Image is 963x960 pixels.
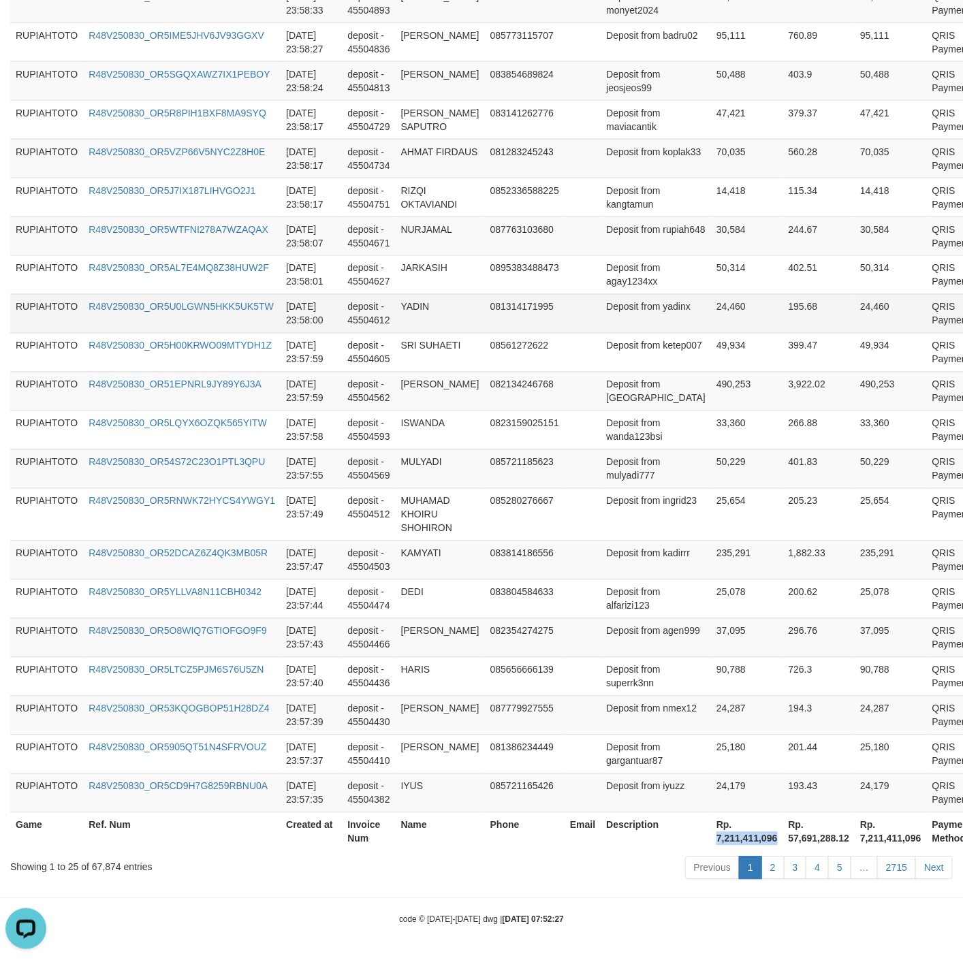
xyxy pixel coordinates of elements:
[601,178,711,217] td: Deposit from kangtamun
[396,294,485,333] td: YADIN
[711,217,783,255] td: 30,584
[485,411,565,449] td: 0823159025151
[10,579,83,618] td: RUPIAHTOTO
[89,146,265,157] a: R48V250830_OR5VZP66V5NYC2Z8H0E
[342,541,395,579] td: deposit - 45504503
[711,812,783,851] th: Rp. 7,211,411,096
[783,372,855,411] td: 3,922.02
[396,217,485,255] td: NURJAMAL
[565,812,601,851] th: Email
[342,657,395,696] td: deposit - 45504436
[783,773,855,812] td: 193.43
[10,735,83,773] td: RUPIAHTOTO
[783,618,855,657] td: 296.76
[10,294,83,333] td: RUPIAHTOTO
[601,541,711,579] td: Deposit from kadirrr
[485,488,565,541] td: 085280276667
[601,579,711,618] td: Deposit from alfarizi123
[783,255,855,294] td: 402.51
[396,488,485,541] td: MUHAMAD KHOIRU SHOHIRON
[396,333,485,372] td: SRI SUHAETI
[342,217,395,255] td: deposit - 45504671
[485,579,565,618] td: 083804584633
[485,372,565,411] td: 082134246768
[783,411,855,449] td: 266.88
[855,488,927,541] td: 25,654
[855,255,927,294] td: 50,314
[10,449,83,488] td: RUPIAHTOTO
[601,333,711,372] td: Deposit from ketep007
[281,812,342,851] th: Created at
[601,294,711,333] td: Deposit from yadinx
[281,178,342,217] td: [DATE] 23:58:17
[855,579,927,618] td: 25,078
[783,333,855,372] td: 399.47
[485,61,565,100] td: 083854689824
[342,579,395,618] td: deposit - 45504474
[783,22,855,61] td: 760.89
[281,22,342,61] td: [DATE] 23:58:27
[396,773,485,812] td: IYUS
[783,294,855,333] td: 195.68
[855,696,927,735] td: 24,287
[396,411,485,449] td: ISWANDA
[10,178,83,217] td: RUPIAHTOTO
[396,61,485,100] td: [PERSON_NAME]
[10,255,83,294] td: RUPIAHTOTO
[685,857,740,880] a: Previous
[711,294,783,333] td: 24,460
[855,618,927,657] td: 37,095
[601,411,711,449] td: Deposit from wanda123bsi
[783,696,855,735] td: 194.3
[396,696,485,735] td: [PERSON_NAME]
[89,703,269,714] a: R48V250830_OR53KQOGBOP51H28DZ4
[10,696,83,735] td: RUPIAHTOTO
[342,294,395,333] td: deposit - 45504612
[89,626,266,637] a: R48V250830_OR5O8WIQ7GTIOFGO9F9
[855,178,927,217] td: 14,418
[711,333,783,372] td: 49,934
[281,333,342,372] td: [DATE] 23:57:59
[89,496,275,507] a: R48V250830_OR5RNWK72HYCS4YWGY1
[855,541,927,579] td: 235,291
[485,255,565,294] td: 0895383488473
[855,735,927,773] td: 25,180
[711,255,783,294] td: 50,314
[711,618,783,657] td: 37,095
[855,411,927,449] td: 33,360
[601,255,711,294] td: Deposit from agay1234xx
[855,294,927,333] td: 24,460
[10,812,83,851] th: Game
[10,411,83,449] td: RUPIAHTOTO
[281,139,342,178] td: [DATE] 23:58:17
[783,488,855,541] td: 205.23
[396,372,485,411] td: [PERSON_NAME]
[855,61,927,100] td: 50,488
[711,773,783,812] td: 24,179
[485,812,565,851] th: Phone
[711,139,783,178] td: 70,035
[10,100,83,139] td: RUPIAHTOTO
[89,108,266,118] a: R48V250830_OR5R8PIH1BXF8MA9SYQ
[89,185,255,196] a: R48V250830_OR5J7IX187LIHVGO2J1
[601,100,711,139] td: Deposit from maviacantik
[783,735,855,773] td: 201.44
[10,618,83,657] td: RUPIAHTOTO
[711,449,783,488] td: 50,229
[601,372,711,411] td: Deposit from [GEOGRAPHIC_DATA]
[711,579,783,618] td: 25,078
[89,457,265,468] a: R48V250830_OR54S72C23O1PTL3QPU
[342,100,395,139] td: deposit - 45504729
[342,22,395,61] td: deposit - 45504836
[342,411,395,449] td: deposit - 45504593
[485,217,565,255] td: 087763103680
[281,657,342,696] td: [DATE] 23:57:40
[396,100,485,139] td: [PERSON_NAME] SAPUTRO
[342,139,395,178] td: deposit - 45504734
[711,696,783,735] td: 24,287
[855,657,927,696] td: 90,788
[485,657,565,696] td: 085656666139
[783,579,855,618] td: 200.62
[783,541,855,579] td: 1,882.33
[855,333,927,372] td: 49,934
